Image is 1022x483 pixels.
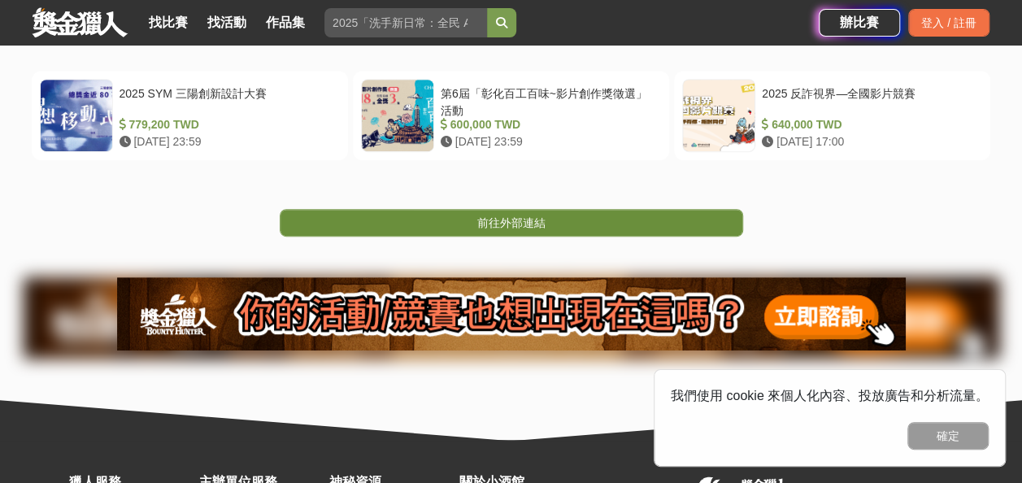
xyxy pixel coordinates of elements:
[201,11,253,34] a: 找活動
[907,422,989,450] button: 確定
[117,277,906,350] img: 905fc34d-8193-4fb2-a793-270a69788fd0.png
[259,11,311,34] a: 作品集
[120,116,333,133] div: 779,200 TWD
[441,85,655,116] div: 第6屆「彰化百工百味~影片創作獎徵選」活動
[120,85,333,116] div: 2025 SYM 三陽創新設計大賽
[142,11,194,34] a: 找比賽
[324,8,487,37] input: 2025「洗手新日常：全民 ALL IN」洗手歌全台徵選
[353,71,669,160] a: 第6屆「彰化百工百味~影片創作獎徵選」活動 600,000 TWD [DATE] 23:59
[32,71,348,160] a: 2025 SYM 三陽創新設計大賽 779,200 TWD [DATE] 23:59
[762,85,976,116] div: 2025 反詐視界—全國影片競賽
[120,133,333,150] div: [DATE] 23:59
[441,116,655,133] div: 600,000 TWD
[441,133,655,150] div: [DATE] 23:59
[762,133,976,150] div: [DATE] 17:00
[908,9,989,37] div: 登入 / 註冊
[477,216,546,229] span: 前往外部連結
[671,389,989,402] span: 我們使用 cookie 來個人化內容、投放廣告和分析流量。
[280,209,743,237] a: 前往外部連結
[819,9,900,37] a: 辦比賽
[674,71,990,160] a: 2025 反詐視界—全國影片競賽 640,000 TWD [DATE] 17:00
[762,116,976,133] div: 640,000 TWD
